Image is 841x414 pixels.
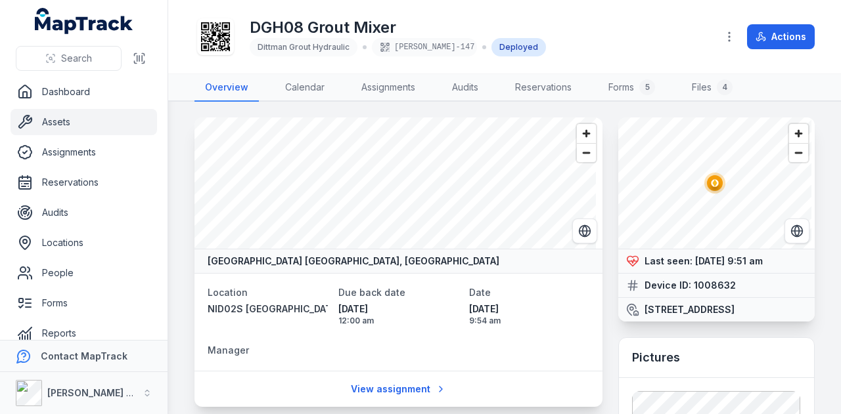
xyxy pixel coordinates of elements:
[194,74,259,102] a: Overview
[577,143,596,162] button: Zoom out
[11,109,157,135] a: Assets
[789,124,808,143] button: Zoom in
[11,139,157,165] a: Assignments
[747,24,815,49] button: Actions
[695,255,763,266] time: 12/09/2025, 9:51:56 am
[469,287,491,298] span: Date
[342,377,455,402] a: View assignment
[695,255,763,266] span: [DATE] 9:51 am
[11,260,157,286] a: People
[784,218,809,243] button: Switch to Satellite View
[645,279,691,292] strong: Device ID:
[338,302,459,316] span: [DATE]
[11,230,157,256] a: Locations
[275,74,335,102] a: Calendar
[258,42,350,52] span: Dittman Grout Hydraulic
[572,218,597,243] button: Switch to Satellite View
[618,117,811,249] canvas: Map
[717,79,733,95] div: 4
[35,8,133,34] a: MapTrack
[694,279,736,292] strong: 1008632
[41,350,127,362] strong: Contact MapTrack
[11,320,157,346] a: Reports
[645,303,735,316] strong: [STREET_ADDRESS]
[469,302,589,316] span: [DATE]
[338,316,459,326] span: 12:00 am
[16,46,122,71] button: Search
[505,74,582,102] a: Reservations
[577,124,596,143] button: Zoom in
[639,79,655,95] div: 5
[632,348,680,367] h3: Pictures
[208,287,248,298] span: Location
[208,344,249,356] span: Manager
[469,316,589,326] span: 9:54 am
[11,169,157,196] a: Reservations
[491,38,546,56] div: Deployed
[208,302,328,316] a: NID02S [GEOGRAPHIC_DATA]
[645,255,693,268] strong: Last seen:
[681,74,743,102] a: Files4
[469,302,589,326] time: 12/09/2025, 9:54:23 am
[47,387,155,398] strong: [PERSON_NAME] Group
[372,38,477,56] div: [PERSON_NAME]-147
[61,52,92,65] span: Search
[11,199,157,226] a: Audits
[338,302,459,326] time: 19/09/2025, 12:00:00 am
[208,255,499,268] strong: [GEOGRAPHIC_DATA] [GEOGRAPHIC_DATA], [GEOGRAPHIC_DATA]
[789,143,808,162] button: Zoom out
[442,74,489,102] a: Audits
[338,287,405,298] span: Due back date
[11,290,157,316] a: Forms
[194,117,596,249] canvas: Map
[351,74,426,102] a: Assignments
[11,79,157,105] a: Dashboard
[598,74,666,102] a: Forms5
[250,17,546,38] h1: DGH08 Grout Mixer
[208,303,340,314] span: NID02S [GEOGRAPHIC_DATA]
